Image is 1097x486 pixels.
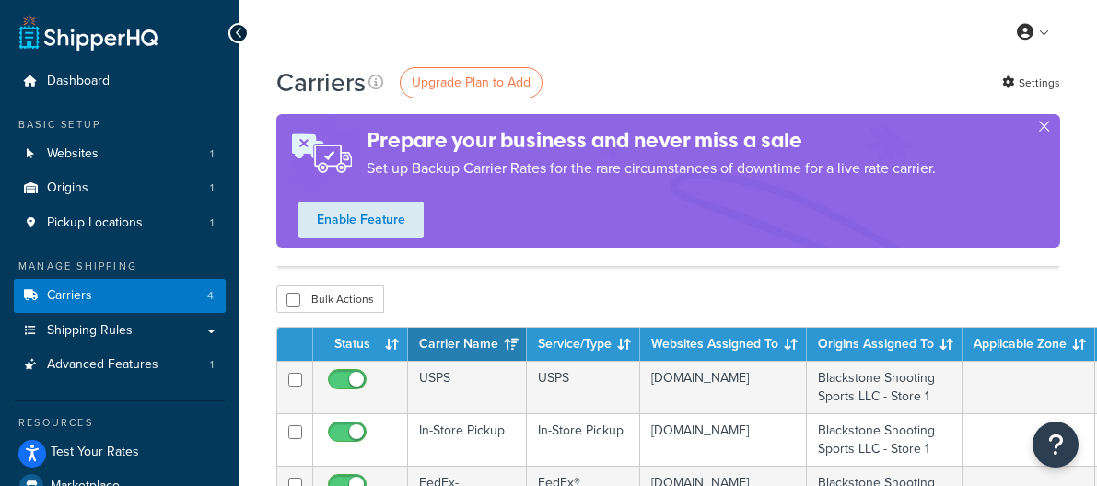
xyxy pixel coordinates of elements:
a: Origins 1 [14,171,226,205]
span: Shipping Rules [47,323,133,339]
span: 1 [210,146,214,162]
span: Dashboard [47,74,110,89]
img: ad-rules-rateshop-fe6ec290ccb7230408bd80ed9643f0289d75e0ffd9eb532fc0e269fcd187b520.png [276,114,367,192]
td: USPS [527,361,640,413]
th: Applicable Zone: activate to sort column ascending [963,328,1095,361]
li: Pickup Locations [14,206,226,240]
span: 1 [210,215,214,231]
div: Manage Shipping [14,259,226,274]
a: Dashboard [14,64,226,98]
li: Carriers [14,279,226,313]
span: Test Your Rates [51,445,139,460]
span: 1 [210,180,214,196]
h1: Carriers [276,64,366,100]
div: Basic Setup [14,117,226,133]
a: Carriers 4 [14,279,226,313]
h4: Prepare your business and never miss a sale [367,125,936,156]
a: ShipperHQ Home [19,14,158,51]
td: USPS [408,361,527,413]
a: Websites 1 [14,137,226,171]
div: Resources [14,415,226,431]
li: Origins [14,171,226,205]
th: Service/Type: activate to sort column ascending [527,328,640,361]
button: Open Resource Center [1033,422,1079,468]
span: 1 [210,357,214,373]
th: Carrier Name: activate to sort column ascending [408,328,527,361]
span: Carriers [47,288,92,304]
span: Websites [47,146,99,162]
a: Settings [1002,70,1060,96]
button: Bulk Actions [276,285,384,313]
td: Blackstone Shooting Sports LLC - Store 1 [807,361,963,413]
th: Websites Assigned To: activate to sort column ascending [640,328,807,361]
a: Pickup Locations 1 [14,206,226,240]
a: Upgrade Plan to Add [400,67,543,98]
span: Advanced Features [47,357,158,373]
a: Advanced Features 1 [14,348,226,382]
td: [DOMAIN_NAME] [640,361,807,413]
span: Upgrade Plan to Add [412,73,531,92]
span: Origins [47,180,88,196]
td: Blackstone Shooting Sports LLC - Store 1 [807,413,963,466]
p: Set up Backup Carrier Rates for the rare circumstances of downtime for a live rate carrier. [367,156,936,181]
td: In-Store Pickup [408,413,527,466]
th: Origins Assigned To: activate to sort column ascending [807,328,963,361]
span: 4 [207,288,214,304]
a: Shipping Rules [14,314,226,348]
th: Status: activate to sort column ascending [313,328,408,361]
li: Advanced Features [14,348,226,382]
td: In-Store Pickup [527,413,640,466]
a: Test Your Rates [14,435,226,469]
li: Websites [14,137,226,171]
td: [DOMAIN_NAME] [640,413,807,466]
span: Pickup Locations [47,215,143,231]
a: Enable Feature [298,202,424,238]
